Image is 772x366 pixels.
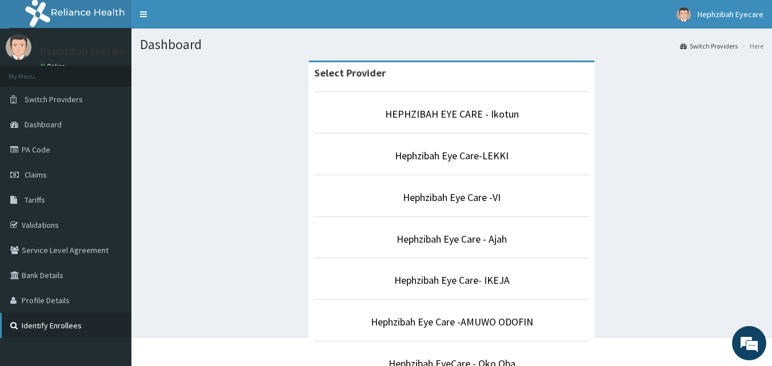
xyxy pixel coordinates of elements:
[187,6,215,33] div: Minimize live chat window
[25,119,62,130] span: Dashboard
[6,244,218,284] textarea: Type your message and hit 'Enter'
[677,7,691,22] img: User Image
[403,191,501,204] a: Hephzibah Eye Care -VI
[140,37,763,52] h1: Dashboard
[698,9,763,19] span: Hephzibah Eyecare
[25,170,47,180] span: Claims
[6,34,31,60] img: User Image
[680,41,738,51] a: Switch Providers
[395,149,509,162] a: Hephzibah Eye Care-LEKKI
[25,195,45,205] span: Tariffs
[40,62,67,70] a: Online
[394,274,510,287] a: Hephzibah Eye Care- IKEJA
[397,232,507,246] a: Hephzibah Eye Care - Ajah
[739,41,763,51] li: Here
[314,66,386,79] strong: Select Provider
[371,315,533,328] a: Hephzibah Eye Care -AMUWO ODOFIN
[40,46,126,57] p: Hephzibah Eyecare
[66,110,158,226] span: We're online!
[385,107,519,120] a: HEPHZIBAH EYE CARE - Ikotun
[59,64,192,79] div: Chat with us now
[21,57,46,86] img: d_794563401_company_1708531726252_794563401
[25,94,83,104] span: Switch Providers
